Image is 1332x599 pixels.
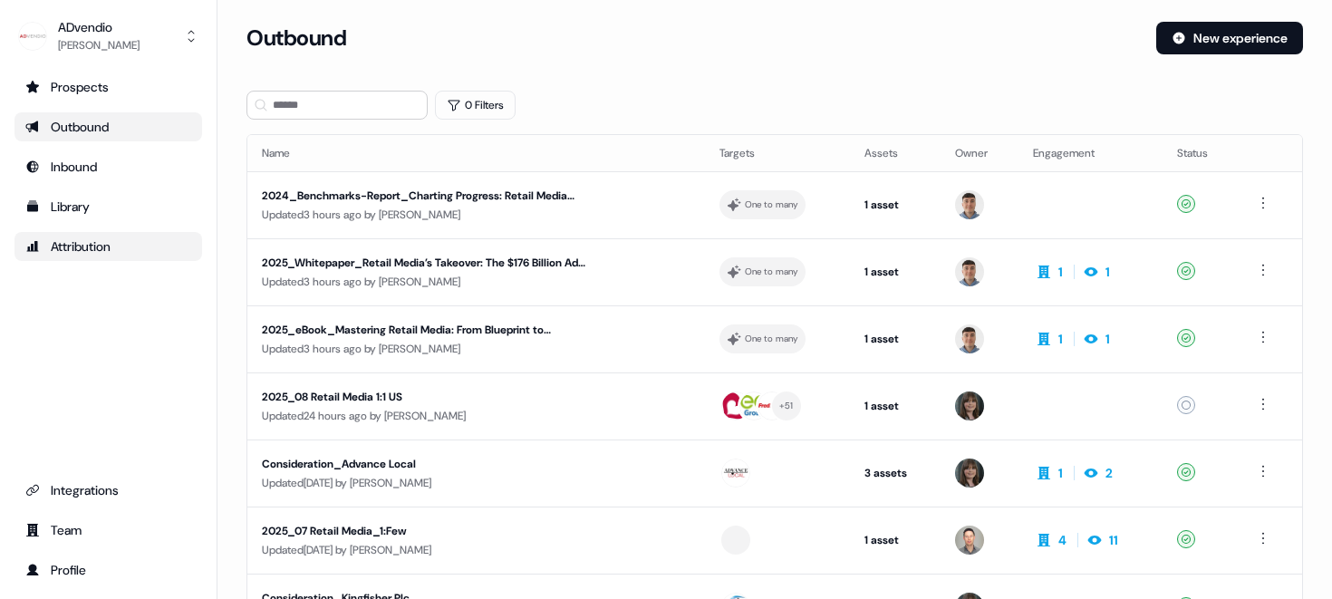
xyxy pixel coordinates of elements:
div: Attribution [25,237,191,256]
th: Assets [850,135,941,171]
img: Denis [955,190,984,219]
th: Owner [941,135,1018,171]
div: 1 asset [864,397,926,415]
h3: Outbound [246,24,346,52]
div: Outbound [25,118,191,136]
a: Go to team [14,516,202,545]
a: Go to attribution [14,232,202,261]
div: 2025_eBook_Mastering Retail Media: From Blueprint to Maximum ROI - The Complete Guide [262,321,595,339]
div: 1 [1058,464,1063,482]
div: 2025_Whitepaper_Retail Media’s Takeover: The $176 Billion Ad Revolution Brands Can’t Ignore [262,254,595,272]
div: Updated 24 hours ago by [PERSON_NAME] [262,407,690,425]
img: Michaela [955,459,984,488]
div: 1 [1058,330,1063,348]
div: + 51 [779,398,794,414]
div: Updated 3 hours ago by [PERSON_NAME] [262,273,690,291]
div: 1 asset [864,263,926,281]
th: Targets [705,135,850,171]
div: 1 asset [864,330,926,348]
div: Updated 3 hours ago by [PERSON_NAME] [262,340,690,358]
div: 2 [1105,464,1113,482]
div: Updated [DATE] by [PERSON_NAME] [262,541,690,559]
img: Denis [955,257,984,286]
a: Go to profile [14,556,202,585]
div: 1 asset [864,531,926,549]
img: Robert [955,526,984,555]
img: Michaela [955,391,984,420]
div: [PERSON_NAME] [58,36,140,54]
div: 11 [1109,531,1118,549]
div: Updated [DATE] by [PERSON_NAME] [262,474,690,492]
div: One to many [745,264,798,280]
div: One to many [745,197,798,213]
div: 2024_Benchmarks-Report_Charting Progress: Retail Media Benchmark Insights for Retailers [262,187,595,205]
div: ADvendio [58,18,140,36]
th: Engagement [1018,135,1163,171]
button: ADvendio[PERSON_NAME] [14,14,202,58]
th: Status [1163,135,1238,171]
div: 1 [1058,263,1063,281]
div: One to many [745,331,798,347]
a: Go to outbound experience [14,112,202,141]
a: Go to templates [14,192,202,221]
div: Library [25,198,191,216]
img: Denis [955,324,984,353]
div: 4 [1058,531,1067,549]
a: Go to prospects [14,72,202,101]
div: 1 asset [864,196,926,214]
div: Team [25,521,191,539]
div: 1 [1105,263,1110,281]
div: Prospects [25,78,191,96]
div: Integrations [25,481,191,499]
div: Consideration_Advance Local [262,455,595,473]
a: Go to integrations [14,476,202,505]
a: Go to Inbound [14,152,202,181]
div: Updated 3 hours ago by [PERSON_NAME] [262,206,690,224]
button: New experience [1156,22,1303,54]
div: 1 [1105,330,1110,348]
div: Profile [25,561,191,579]
button: 0 Filters [435,91,516,120]
div: 2025_07 Retail Media_1:Few [262,522,595,540]
div: 2025_08 Retail Media 1:1 US [262,388,595,406]
div: Inbound [25,158,191,176]
div: 3 assets [864,464,926,482]
th: Name [247,135,705,171]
